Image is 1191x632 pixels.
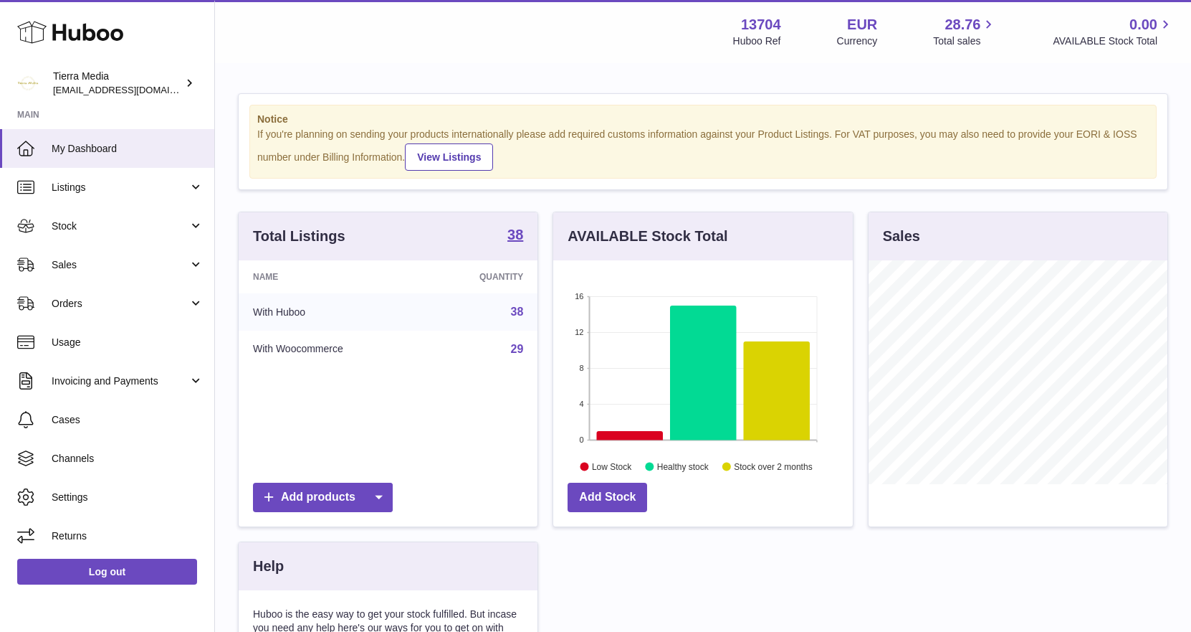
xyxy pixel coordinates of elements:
[257,128,1149,171] div: If you're planning on sending your products internationally please add required customs informati...
[405,143,493,171] a: View Listings
[575,328,584,336] text: 12
[741,15,781,34] strong: 13704
[52,491,204,504] span: Settings
[53,70,182,97] div: Tierra Media
[933,15,997,48] a: 28.76 Total sales
[52,142,204,156] span: My Dashboard
[52,181,188,194] span: Listings
[507,227,523,245] a: 38
[735,461,813,471] text: Stock over 2 months
[52,297,188,311] span: Orders
[575,292,584,301] text: 16
[17,559,197,585] a: Log out
[883,227,920,246] h3: Sales
[933,34,997,48] span: Total sales
[257,113,1149,126] strong: Notice
[239,331,424,368] td: With Woocommerce
[52,336,204,349] span: Usage
[52,452,204,466] span: Channels
[253,227,345,246] h3: Total Listings
[837,34,878,48] div: Currency
[239,293,424,331] td: With Huboo
[52,413,204,427] span: Cases
[239,260,424,293] th: Name
[944,15,980,34] span: 28.76
[1053,34,1174,48] span: AVAILABLE Stock Total
[733,34,781,48] div: Huboo Ref
[52,374,188,388] span: Invoicing and Payments
[592,461,632,471] text: Low Stock
[52,258,188,272] span: Sales
[1053,15,1174,48] a: 0.00 AVAILABLE Stock Total
[847,15,877,34] strong: EUR
[511,343,524,355] a: 29
[511,306,524,318] a: 38
[424,260,537,293] th: Quantity
[52,220,188,233] span: Stock
[17,72,39,94] img: hola.tierramedia@gmail.com
[1129,15,1157,34] span: 0.00
[580,364,584,372] text: 8
[580,435,584,444] text: 0
[507,227,523,242] strong: 38
[52,529,204,543] span: Returns
[253,557,284,576] h3: Help
[568,227,727,246] h3: AVAILABLE Stock Total
[568,483,647,512] a: Add Stock
[253,483,393,512] a: Add products
[580,400,584,408] text: 4
[657,461,709,471] text: Healthy stock
[53,84,211,95] span: [EMAIL_ADDRESS][DOMAIN_NAME]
